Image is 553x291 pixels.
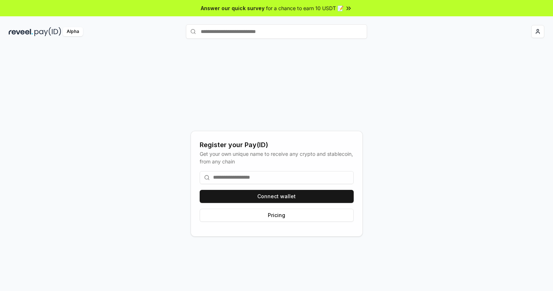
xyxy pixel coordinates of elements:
span: Answer our quick survey [201,4,265,12]
img: reveel_dark [9,27,33,36]
button: Connect wallet [200,190,354,203]
button: Pricing [200,209,354,222]
div: Register your Pay(ID) [200,140,354,150]
span: for a chance to earn 10 USDT 📝 [266,4,344,12]
img: pay_id [34,27,61,36]
div: Alpha [63,27,83,36]
div: Get your own unique name to receive any crypto and stablecoin, from any chain [200,150,354,165]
